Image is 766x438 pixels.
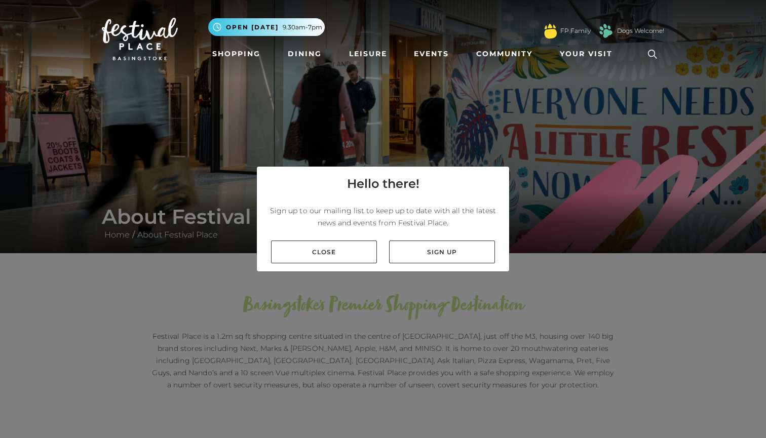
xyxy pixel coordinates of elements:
[556,45,622,63] a: Your Visit
[472,45,537,63] a: Community
[560,26,591,35] a: FP Family
[265,205,501,229] p: Sign up to our mailing list to keep up to date with all the latest news and events from Festival ...
[347,175,419,193] h4: Hello there!
[208,45,264,63] a: Shopping
[271,241,377,263] a: Close
[226,23,279,32] span: Open [DATE]
[208,18,325,36] button: Open [DATE] 9.30am-7pm
[284,45,326,63] a: Dining
[283,23,322,32] span: 9.30am-7pm
[560,49,612,59] span: Your Visit
[410,45,453,63] a: Events
[389,241,495,263] a: Sign up
[102,18,178,60] img: Festival Place Logo
[345,45,391,63] a: Leisure
[617,26,664,35] a: Dogs Welcome!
